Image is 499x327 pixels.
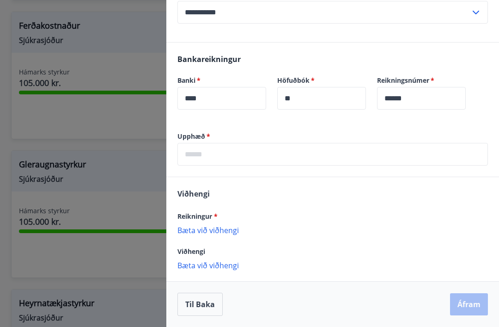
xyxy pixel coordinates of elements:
span: Reikningur [177,212,218,221]
button: Til baka [177,293,223,316]
p: Bæta við viðhengi [177,225,488,234]
p: Bæta við viðhengi [177,260,488,270]
span: Viðhengi [177,247,205,256]
span: Viðhengi [177,189,210,199]
label: Upphæð [177,132,488,141]
div: Upphæð [177,143,488,166]
label: Höfuðbók [277,76,366,85]
label: Reikningsnúmer [377,76,466,85]
label: Banki [177,76,266,85]
span: Bankareikningur [177,54,241,64]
